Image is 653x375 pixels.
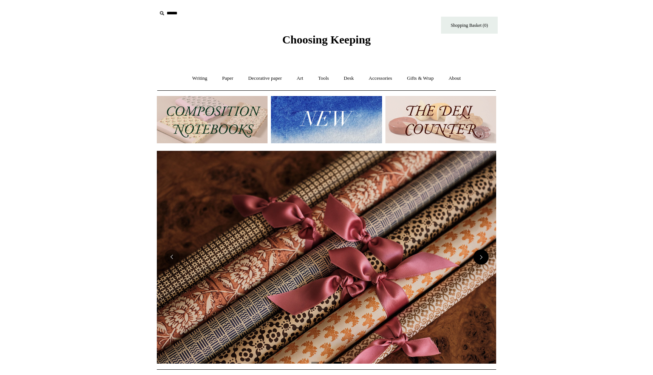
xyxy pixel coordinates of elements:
a: Paper [215,68,240,88]
span: Choosing Keeping [282,33,371,46]
a: Accessories [362,68,399,88]
a: Shopping Basket (0) [441,17,498,34]
a: About [442,68,468,88]
button: Previous [164,249,179,265]
img: Early Bird [157,151,496,364]
button: Page 3 [334,362,342,364]
a: Tools [311,68,336,88]
a: Decorative paper [241,68,289,88]
a: Art [290,68,310,88]
button: Next [474,249,489,265]
a: Desk [337,68,361,88]
img: The Deli Counter [385,96,496,143]
button: Page 1 [311,362,319,364]
a: Writing [186,68,214,88]
a: Gifts & Wrap [400,68,441,88]
button: Page 2 [323,362,330,364]
a: Choosing Keeping [282,39,371,45]
img: 202302 Composition ledgers.jpg__PID:69722ee6-fa44-49dd-a067-31375e5d54ec [157,96,268,143]
img: New.jpg__PID:f73bdf93-380a-4a35-bcfe-7823039498e1 [271,96,382,143]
